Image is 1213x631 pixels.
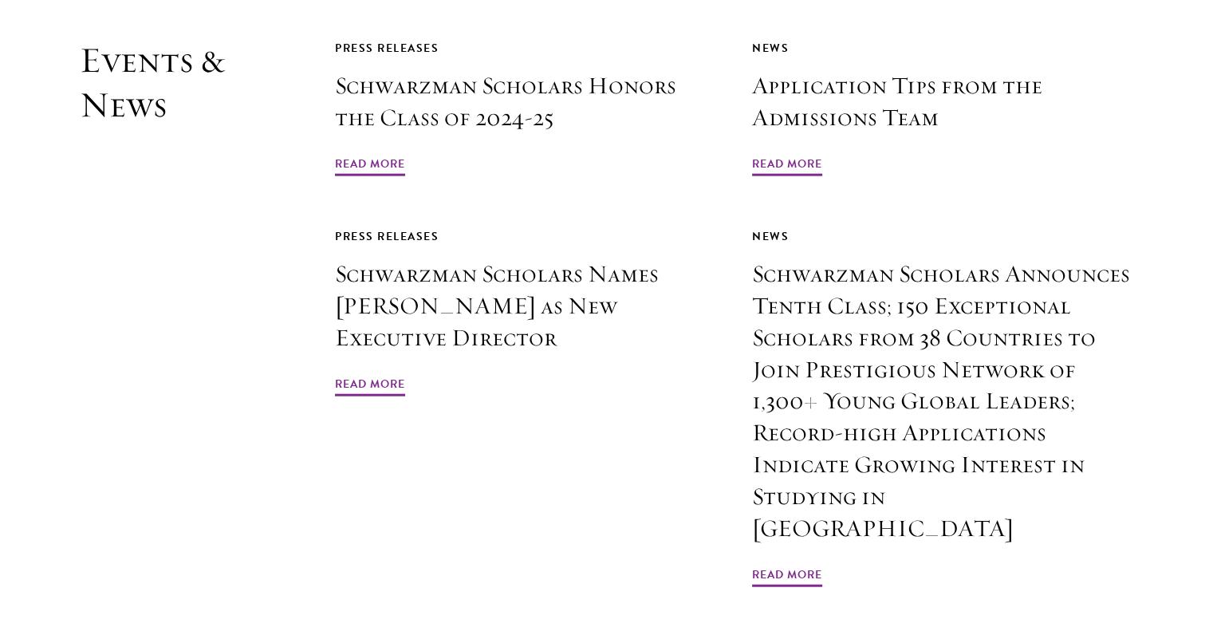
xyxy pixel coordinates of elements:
[335,38,716,58] div: Press Releases
[752,227,1133,246] div: News
[752,38,1133,58] div: News
[752,258,1133,545] h3: Schwarzman Scholars Announces Tenth Class; 150 Exceptional Scholars from 38 Countries to Join Pre...
[752,70,1133,134] h3: Application Tips from the Admissions Team
[335,374,405,399] span: Read More
[335,227,716,246] div: Press Releases
[752,227,1133,590] a: News Schwarzman Scholars Announces Tenth Class; 150 Exceptional Scholars from 38 Countries to Joi...
[752,565,822,590] span: Read More
[335,70,716,134] h3: Schwarzman Scholars Honors the Class of 2024-25
[752,38,1133,179] a: News Application Tips from the Admissions Team Read More
[335,258,716,354] h3: Schwarzman Scholars Names [PERSON_NAME] as New Executive Director
[752,154,822,179] span: Read More
[80,38,255,590] h2: Events & News
[335,38,716,179] a: Press Releases Schwarzman Scholars Honors the Class of 2024-25 Read More
[335,154,405,179] span: Read More
[335,227,716,399] a: Press Releases Schwarzman Scholars Names [PERSON_NAME] as New Executive Director Read More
